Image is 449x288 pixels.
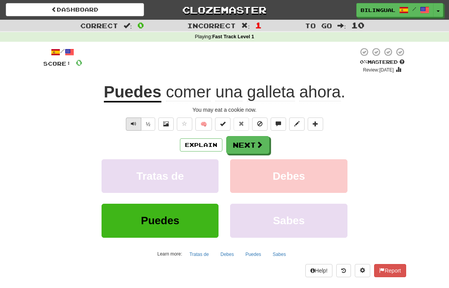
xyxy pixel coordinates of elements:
[230,204,347,237] button: Sabes
[337,22,346,29] span: :
[158,251,182,257] small: Learn more:
[212,34,254,39] strong: Fast Track Level 1
[374,264,406,277] button: Report
[247,83,295,101] span: galleta
[43,106,406,114] div: You may eat a cookie now.
[102,159,219,193] button: Tratas de
[252,118,268,131] button: Ignore sentence (alt+i)
[141,118,156,131] button: ½
[43,47,82,57] div: /
[305,22,332,29] span: To go
[215,83,242,101] span: una
[351,20,364,30] span: 10
[271,118,286,131] button: Discuss sentence (alt+u)
[305,264,333,277] button: Help!
[141,215,180,227] span: Puedes
[185,249,213,260] button: Tratas de
[166,83,211,101] span: comer
[356,3,434,17] a: bilingual /
[215,118,230,131] button: Set this sentence to 100% Mastered (alt+m)
[289,118,305,131] button: Edit sentence (alt+d)
[124,22,132,29] span: :
[363,67,394,73] small: Review: [DATE]
[104,83,161,102] u: Puedes
[273,215,305,227] span: Sabes
[180,138,222,152] button: Explain
[358,59,406,66] div: Mastered
[361,7,395,14] span: bilingual
[126,118,141,131] button: Play sentence audio (ctl+space)
[136,170,184,182] span: Tratas de
[6,3,144,16] a: Dashboard
[195,118,212,131] button: 🧠
[336,264,351,277] button: Round history (alt+y)
[360,59,368,65] span: 0 %
[412,6,416,12] span: /
[158,118,174,131] button: Show image (alt+x)
[76,58,82,67] span: 0
[241,22,250,29] span: :
[226,136,269,154] button: Next
[137,20,144,30] span: 0
[80,22,118,29] span: Correct
[299,83,341,101] span: ahora
[156,3,294,17] a: Clozemaster
[255,20,262,30] span: 1
[124,118,156,131] div: Text-to-speech controls
[268,249,290,260] button: Sabes
[230,159,347,193] button: Debes
[43,60,71,67] span: Score:
[273,170,305,182] span: Debes
[187,22,236,29] span: Incorrect
[234,118,249,131] button: Reset to 0% Mastered (alt+r)
[216,249,238,260] button: Debes
[102,204,219,237] button: Puedes
[308,118,323,131] button: Add to collection (alt+a)
[177,118,192,131] button: Favorite sentence (alt+f)
[161,83,345,101] span: .
[241,249,266,260] button: Puedes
